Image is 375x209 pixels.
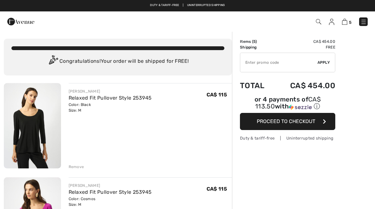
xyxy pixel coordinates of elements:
a: Relaxed Fit Pullover Style 253945 [69,189,152,195]
span: 5 [349,20,351,25]
img: Menu [360,19,367,25]
img: Search [316,19,321,24]
span: CA$ 115 [207,92,227,98]
div: Color: Black Size: M [69,102,152,113]
img: Relaxed Fit Pullover Style 253945 [4,83,61,168]
img: Sezzle [289,104,312,110]
span: CA$ 113.50 [255,95,321,110]
span: Apply [317,60,330,65]
td: Free [274,44,335,50]
span: CA$ 115 [207,186,227,192]
a: 1ère Avenue [7,18,34,24]
td: Total [240,75,274,96]
div: Remove [69,164,84,170]
td: CA$ 454.00 [274,75,335,96]
a: Relaxed Fit Pullover Style 253945 [69,95,152,101]
td: CA$ 454.00 [274,39,335,44]
input: Promo code [240,53,317,72]
img: 1ère Avenue [7,15,34,28]
a: 5 [342,18,351,25]
button: Proceed to Checkout [240,113,335,130]
div: [PERSON_NAME] [69,183,152,188]
img: Shopping Bag [342,19,347,25]
div: Congratulations! Your order will be shipped for FREE! [11,55,224,68]
div: Duty & tariff-free | Uninterrupted shipping [240,135,335,141]
div: Color: Cosmos Size: M [69,196,152,207]
img: My Info [329,19,334,25]
span: 5 [253,39,256,44]
td: Items ( ) [240,39,274,44]
div: or 4 payments of with [240,96,335,111]
span: Proceed to Checkout [257,118,315,124]
img: Congratulation2.svg [47,55,59,68]
td: Shipping [240,44,274,50]
div: [PERSON_NAME] [69,88,152,94]
div: or 4 payments ofCA$ 113.50withSezzle Click to learn more about Sezzle [240,96,335,113]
